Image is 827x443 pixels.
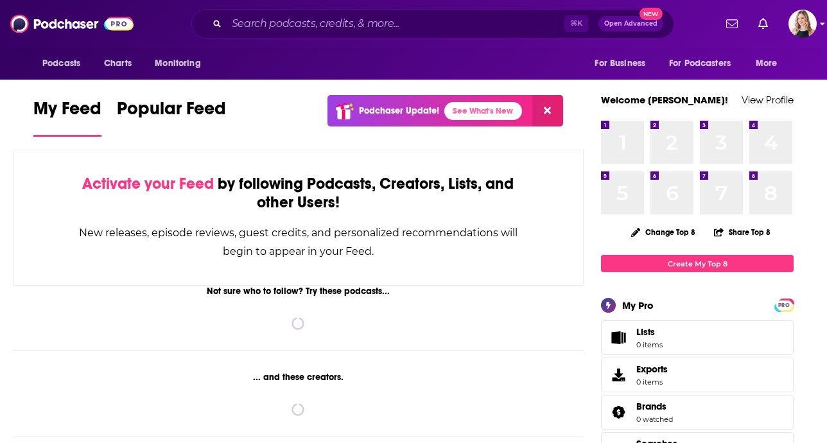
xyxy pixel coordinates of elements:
span: Lists [636,326,655,338]
span: Activate your Feed [82,174,214,193]
a: Show notifications dropdown [721,13,743,35]
a: Charts [96,51,139,76]
a: My Feed [33,98,101,137]
span: For Podcasters [669,55,731,73]
a: View Profile [742,94,794,106]
img: Podchaser - Follow, Share and Rate Podcasts [10,12,134,36]
button: open menu [586,51,661,76]
div: by following Podcasts, Creators, Lists, and other Users! [78,175,519,212]
a: Lists [601,320,794,355]
button: Open AdvancedNew [598,16,663,31]
span: PRO [776,300,792,310]
button: open menu [33,51,97,76]
div: Not sure who to follow? Try these podcasts... [13,286,584,297]
span: More [756,55,778,73]
a: Brands [605,403,631,421]
span: Open Advanced [604,21,657,27]
span: Podcasts [42,55,80,73]
p: Podchaser Update! [359,105,439,116]
button: Show profile menu [788,10,817,38]
span: Popular Feed [117,98,226,127]
span: For Business [595,55,645,73]
a: Popular Feed [117,98,226,137]
span: Logged in as Ilana.Dvir [788,10,817,38]
a: Create My Top 8 [601,255,794,272]
span: New [640,8,663,20]
span: Monitoring [155,55,200,73]
a: 0 watched [636,415,673,424]
span: Exports [605,366,631,384]
a: See What's New [444,102,522,120]
div: My Pro [622,299,654,311]
span: Exports [636,363,668,375]
span: Brands [601,395,794,430]
span: Brands [636,401,666,412]
a: Brands [636,401,673,412]
div: New releases, episode reviews, guest credits, and personalized recommendations will begin to appe... [78,223,519,261]
span: Lists [636,326,663,338]
a: Welcome [PERSON_NAME]! [601,94,728,106]
span: ⌘ K [564,15,588,32]
a: Show notifications dropdown [753,13,773,35]
div: ... and these creators. [13,372,584,383]
a: Exports [601,358,794,392]
button: Change Top 8 [623,224,703,240]
span: Lists [605,329,631,347]
button: open menu [146,51,217,76]
button: open menu [661,51,749,76]
div: Search podcasts, credits, & more... [191,9,674,39]
a: PRO [776,300,792,309]
button: open menu [747,51,794,76]
span: My Feed [33,98,101,127]
span: 0 items [636,378,668,387]
img: User Profile [788,10,817,38]
button: Share Top 8 [713,220,771,245]
span: 0 items [636,340,663,349]
span: Charts [104,55,132,73]
input: Search podcasts, credits, & more... [227,13,564,34]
